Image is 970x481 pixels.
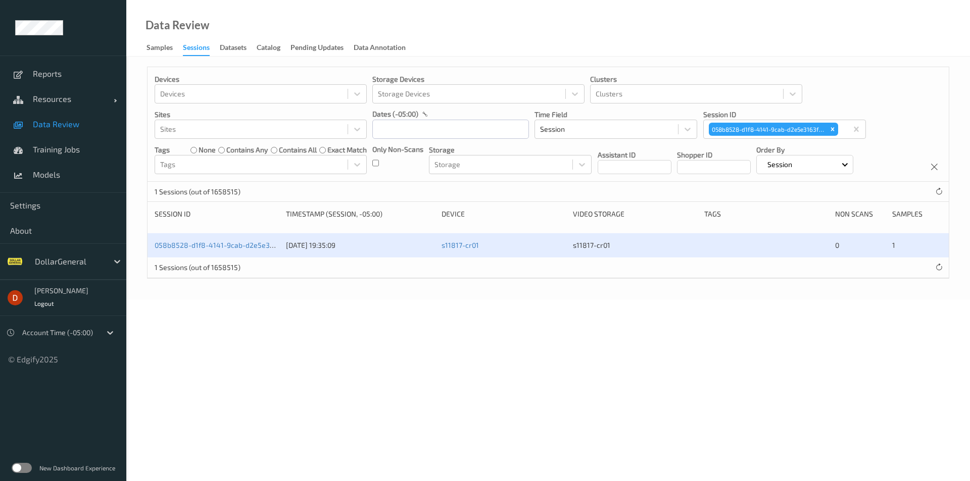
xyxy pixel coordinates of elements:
p: Session ID [703,110,866,120]
div: Samples [892,209,942,219]
div: Non Scans [835,209,885,219]
div: Samples [147,42,173,55]
p: Storage Devices [372,74,585,84]
p: 1 Sessions (out of 1658515) [155,187,240,197]
div: Datasets [220,42,247,55]
a: Samples [147,41,183,55]
label: none [199,145,216,155]
label: exact match [327,145,367,155]
div: Device [442,209,566,219]
p: Session [764,159,796,170]
a: Sessions [183,41,220,56]
a: Datasets [220,41,257,55]
div: Pending Updates [290,42,344,55]
label: contains any [226,145,268,155]
a: Pending Updates [290,41,354,55]
div: Sessions [183,42,210,56]
div: Remove 058b8528-d1f8-4141-9cab-d2e5e3163f26 [827,123,838,136]
div: Timestamp (Session, -05:00) [286,209,435,219]
div: [DATE] 19:35:09 [286,240,435,250]
p: dates (-05:00) [372,109,418,119]
a: Catalog [257,41,290,55]
div: Data Annotation [354,42,406,55]
div: Session ID [155,209,279,219]
p: Storage [429,145,592,155]
span: 0 [835,241,839,249]
p: Sites [155,110,367,120]
div: s11817-cr01 [573,240,697,250]
p: Assistant ID [598,150,671,160]
p: Clusters [590,74,802,84]
span: 1 [892,241,895,249]
p: Only Non-Scans [372,144,423,154]
a: 058b8528-d1f8-4141-9cab-d2e5e3163f26 [155,241,292,249]
label: contains all [279,145,317,155]
a: Data Annotation [354,41,416,55]
p: Time Field [535,110,697,120]
div: Catalog [257,42,280,55]
p: Shopper ID [677,150,751,160]
div: Video Storage [573,209,697,219]
div: Data Review [145,20,209,30]
p: Devices [155,74,367,84]
div: Tags [704,209,829,219]
p: Tags [155,145,170,155]
a: s11817-cr01 [442,241,479,249]
p: Order By [756,145,853,155]
div: 058b8528-d1f8-4141-9cab-d2e5e3163f26 [709,123,827,136]
p: 1 Sessions (out of 1658515) [155,262,240,273]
